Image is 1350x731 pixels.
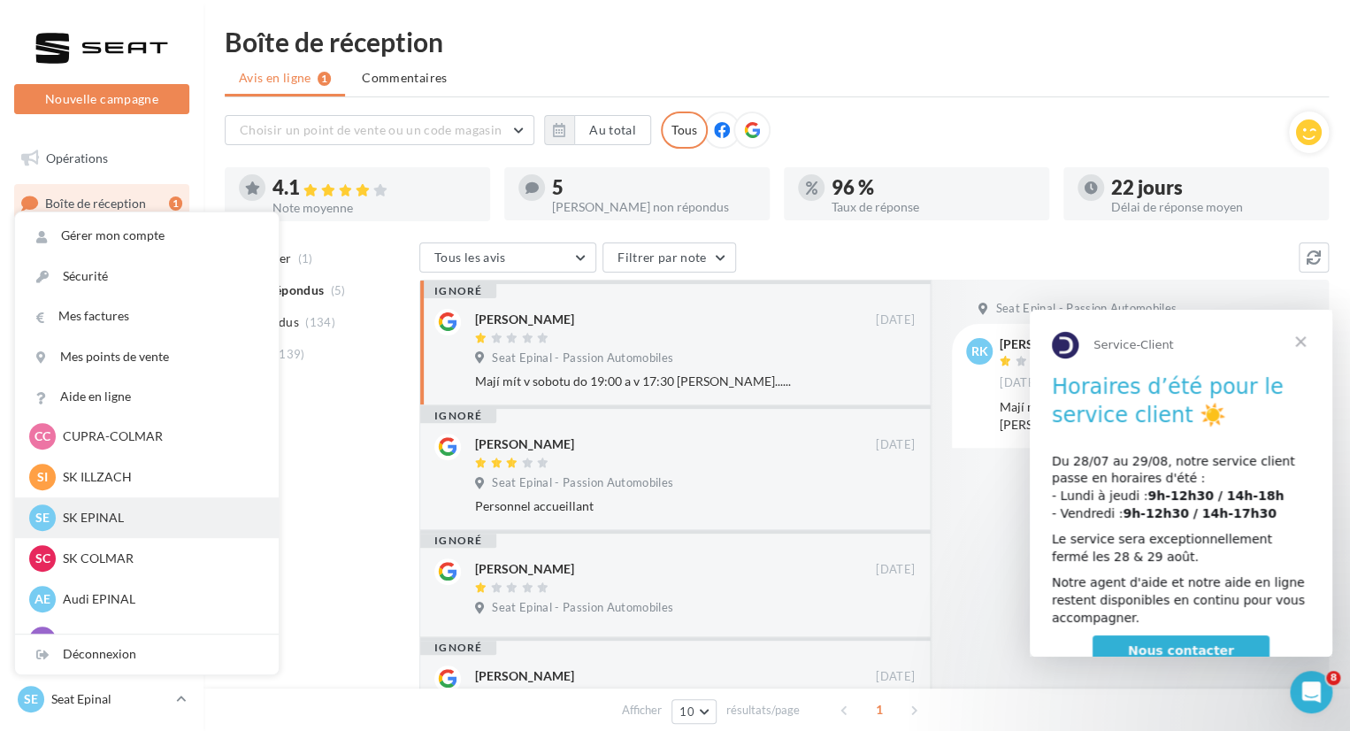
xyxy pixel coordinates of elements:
[63,427,257,445] p: CUPRA-COLMAR
[51,690,169,708] p: Seat Epinal
[622,702,662,719] span: Afficher
[475,373,915,390] div: Mají mít v sobotu do 19:00 a v 17:30 [PERSON_NAME]......
[362,69,447,87] span: Commentaires
[35,550,50,567] span: SC
[11,361,193,398] a: Médiathèque
[671,699,717,724] button: 10
[11,140,193,177] a: Opérations
[492,350,673,366] span: Seat Epinal - Passion Automobiles
[15,337,279,377] a: Mes points de vente
[876,669,915,685] span: [DATE]
[865,696,894,724] span: 1
[1326,671,1340,685] span: 8
[661,112,708,149] div: Tous
[492,475,673,491] span: Seat Epinal - Passion Automobiles
[14,84,189,114] button: Nouvelle campagne
[1111,201,1315,213] div: Délai de réponse moyen
[272,178,476,198] div: 4.1
[1000,398,1258,434] div: Mají mít v sobotu do 19:00 a v 17:30 [PERSON_NAME]......
[63,550,257,567] p: SK COLMAR
[420,284,496,298] div: ignoré
[832,178,1035,197] div: 96 %
[15,377,279,417] a: Aide en ligne
[63,509,257,527] p: SK EPINAL
[298,251,313,265] span: (1)
[876,562,915,578] span: [DATE]
[11,318,193,355] a: Contacts
[63,631,257,649] p: Audi MULHOUSE
[475,311,574,328] div: [PERSON_NAME]
[11,450,193,502] a: PLV et print personnalisable
[63,468,257,486] p: SK ILLZACH
[24,690,38,708] span: SE
[1290,671,1332,713] iframe: Intercom live chat
[971,342,988,360] span: rk
[552,178,756,197] div: 5
[272,202,476,214] div: Note moyenne
[995,301,1177,317] span: Seat Epinal - Passion Automobiles
[1111,178,1315,197] div: 22 jours
[11,229,193,266] a: Visibilité en ligne
[98,334,204,348] span: Nous contacter
[63,590,257,608] p: Audi EPINAL
[14,682,189,716] a: SE Seat Epinal
[1000,375,1039,391] span: [DATE]
[275,347,305,361] span: (139)
[475,560,574,578] div: [PERSON_NAME]
[876,312,915,328] span: [DATE]
[544,115,651,145] button: Au total
[45,195,146,210] span: Boîte de réception
[832,201,1035,213] div: Taux de réponse
[33,631,53,649] span: AM
[1030,310,1332,657] iframe: Intercom live chat message
[574,115,651,145] button: Au total
[420,534,496,548] div: ignoré
[15,296,279,336] a: Mes factures
[420,409,496,423] div: ignoré
[15,257,279,296] a: Sécurité
[63,326,240,358] a: Nous contacter
[876,437,915,453] span: [DATE]
[11,405,193,442] a: Calendrier
[169,196,182,211] div: 1
[35,427,50,445] span: CC
[475,667,574,685] div: [PERSON_NAME]
[225,28,1329,55] div: Boîte de réception
[35,590,50,608] span: AE
[492,600,673,616] span: Seat Epinal - Passion Automobiles
[726,702,800,719] span: résultats/page
[11,508,193,560] a: Campagnes DataOnDemand
[225,115,534,145] button: Choisir un point de vente ou un code magasin
[1000,338,1099,350] div: [PERSON_NAME]
[434,250,506,265] span: Tous les avis
[15,635,279,674] div: Déconnexion
[420,641,496,655] div: ignoré
[602,242,736,273] button: Filtrer par note
[11,184,193,222] a: Boîte de réception1
[305,315,335,329] span: (134)
[679,704,694,719] span: 10
[37,468,48,486] span: SI
[46,150,108,165] span: Opérations
[475,497,915,515] div: Personnel accueillant
[15,216,279,256] a: Gérer mon compte
[11,273,193,311] a: Campagnes
[552,201,756,213] div: [PERSON_NAME] non répondus
[35,509,50,527] span: SE
[419,242,596,273] button: Tous les avis
[475,435,574,453] div: [PERSON_NAME]
[240,122,502,137] span: Choisir un point de vente ou un code magasin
